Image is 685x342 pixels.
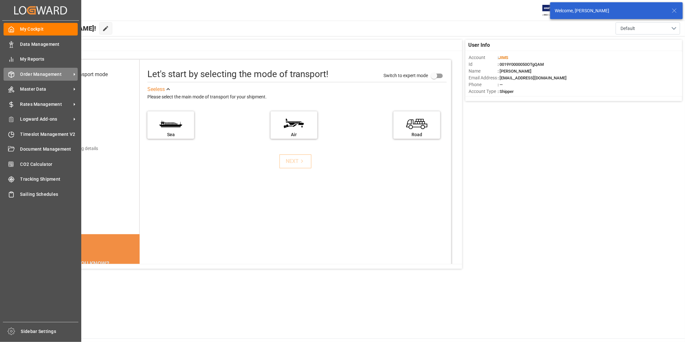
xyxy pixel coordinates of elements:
span: Sailing Schedules [20,191,78,198]
span: Sidebar Settings [21,328,79,335]
span: JIMS [499,55,508,60]
div: DID YOU KNOW? [36,257,140,270]
div: Sea [151,131,191,138]
a: Tracking Shipment [4,173,78,186]
button: open menu [616,22,680,35]
span: Tracking Shipment [20,176,78,183]
span: User Info [469,41,490,49]
button: NEXT [279,154,312,168]
span: : Shipper [498,89,514,94]
span: Hello [PERSON_NAME]! [27,22,96,35]
span: : 0019Y0000050OTgQAM [498,62,544,67]
span: Default [620,25,635,32]
div: Add shipping details [58,145,98,152]
span: Name [469,68,498,75]
span: Document Management [20,146,78,153]
span: Logward Add-ons [20,116,71,123]
a: Timeslot Management V2 [4,128,78,140]
div: Air [274,131,314,138]
span: Phone [469,81,498,88]
span: Email Address [469,75,498,81]
img: Exertis%20JAM%20-%20Email%20Logo.jpg_1722504956.jpg [542,5,565,16]
span: My Reports [20,56,78,63]
span: Timeslot Management V2 [20,131,78,138]
span: Switch to expert mode [383,73,428,78]
span: Master Data [20,86,71,93]
div: Road [397,131,437,138]
span: Account Type [469,88,498,95]
a: Sailing Schedules [4,188,78,200]
span: Account [469,54,498,61]
span: Id [469,61,498,68]
a: Document Management [4,143,78,156]
span: : [EMAIL_ADDRESS][DOMAIN_NAME] [498,75,567,80]
span: My Cockpit [20,26,78,33]
a: CO2 Calculator [4,158,78,170]
a: My Cockpit [4,23,78,35]
div: Please select the main mode of transport for your shipment. [147,93,446,101]
div: NEXT [286,157,305,165]
div: Welcome, [PERSON_NAME] [555,7,666,14]
span: : — [498,82,503,87]
div: See less [147,85,165,93]
div: Select transport mode [58,71,108,78]
div: Let's start by selecting the mode of transport! [147,67,328,81]
span: Data Management [20,41,78,48]
span: Rates Management [20,101,71,108]
span: : [PERSON_NAME] [498,69,531,74]
span: : [498,55,508,60]
span: Order Management [20,71,71,78]
span: CO2 Calculator [20,161,78,168]
a: Data Management [4,38,78,50]
a: My Reports [4,53,78,65]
